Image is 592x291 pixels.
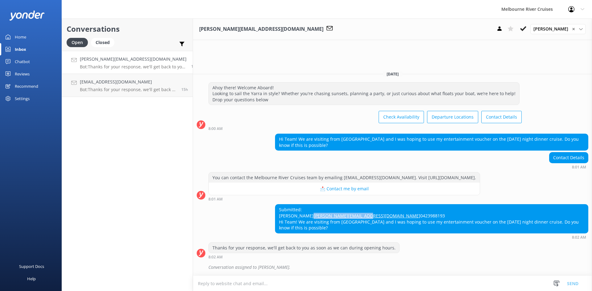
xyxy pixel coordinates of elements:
strong: 8:00 AM [208,127,223,131]
div: Reviews [15,68,30,80]
div: Aug 27 2025 08:01am (UTC +10:00) Australia/Sydney [208,197,480,201]
a: Open [67,39,91,46]
div: Aug 27 2025 08:02am (UTC +10:00) Australia/Sydney [208,255,400,259]
h3: [PERSON_NAME][EMAIL_ADDRESS][DOMAIN_NAME] [199,25,323,33]
div: Conversation assigned to [PERSON_NAME]. [208,262,588,273]
span: [DATE] [383,71,402,77]
a: [PERSON_NAME][EMAIL_ADDRESS][DOMAIN_NAME] [314,213,420,219]
div: Closed [91,38,114,47]
button: Contact Details [481,111,522,123]
img: yonder-white-logo.png [9,10,45,21]
div: Settings [15,92,30,105]
div: Help [27,273,36,285]
div: Recommend [15,80,38,92]
strong: 8:02 AM [208,255,223,259]
strong: 8:01 AM [572,165,586,169]
button: Check Availability [379,111,424,123]
span: Aug 27 2025 08:02am (UTC +10:00) Australia/Sydney [191,64,196,69]
div: Aug 27 2025 08:02am (UTC +10:00) Australia/Sydney [275,235,588,239]
span: ✕ [572,26,575,32]
div: Assign User [530,24,586,34]
div: Aug 27 2025 08:01am (UTC +10:00) Australia/Sydney [549,165,588,169]
div: Submitted: [PERSON_NAME] 0423988193 Hi Team! We are visiting from [GEOGRAPHIC_DATA] and I was hop... [275,204,588,233]
div: Inbox [15,43,26,55]
strong: 8:02 AM [572,236,586,239]
div: Open [67,38,88,47]
button: 📩 Contact me by email [209,183,480,195]
div: Chatbot [15,55,30,68]
a: [PERSON_NAME][EMAIL_ADDRESS][DOMAIN_NAME]Bot:Thanks for your response, we'll get back to you as s... [62,51,193,74]
button: Departure Locations [427,111,478,123]
p: Bot: Thanks for your response, we'll get back to you as soon as we can during opening hours. [80,64,187,70]
div: Thanks for your response, we'll get back to you as soon as we can during opening hours. [209,243,399,253]
div: Home [15,31,26,43]
div: Ahoy there! Welcome Aboard! Looking to sail the Yarra in style? Whether you're chasing sunsets, p... [209,83,519,105]
h4: [EMAIL_ADDRESS][DOMAIN_NAME] [80,79,177,85]
p: Bot: Thanks for your response, we'll get back to you as soon as we can during opening hours. [80,87,177,92]
span: [PERSON_NAME] [533,26,572,32]
h2: Conversations [67,23,188,35]
div: Aug 27 2025 08:00am (UTC +10:00) Australia/Sydney [208,126,522,131]
a: Closed [91,39,117,46]
div: You can contact the Melbourne River Cruises team by emailing [EMAIL_ADDRESS][DOMAIN_NAME]. Visit ... [209,172,480,183]
a: [EMAIL_ADDRESS][DOMAIN_NAME]Bot:Thanks for your response, we'll get back to you as soon as we can... [62,74,193,97]
div: 2025-08-26T23:09:14.375 [197,262,588,273]
span: Aug 26 2025 06:17pm (UTC +10:00) Australia/Sydney [181,87,188,92]
div: Support Docs [19,260,44,273]
strong: 8:01 AM [208,197,223,201]
div: Contact Details [549,152,588,163]
h4: [PERSON_NAME][EMAIL_ADDRESS][DOMAIN_NAME] [80,56,187,63]
div: Hi Team! We are visiting from [GEOGRAPHIC_DATA] and I was hoping to use my entertainment voucher ... [275,134,588,150]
